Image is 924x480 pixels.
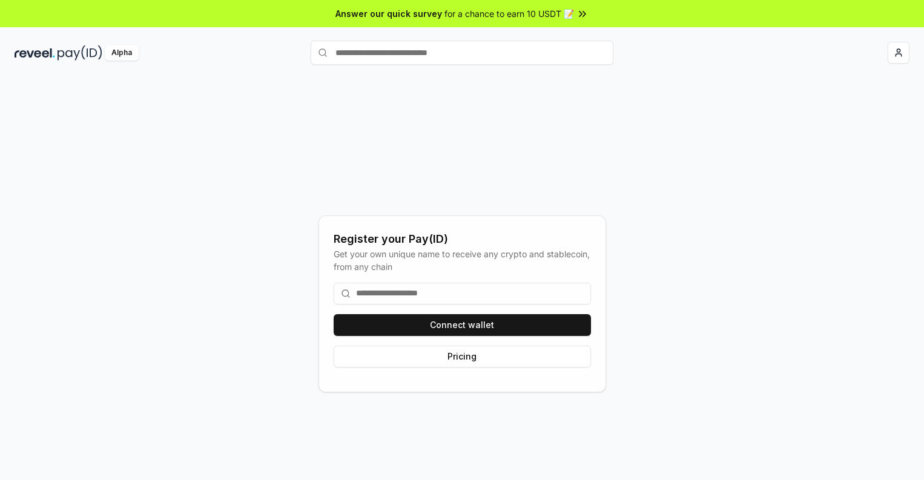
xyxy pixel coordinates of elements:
span: Answer our quick survey [335,7,442,20]
img: pay_id [58,45,102,61]
button: Pricing [334,346,591,367]
div: Get your own unique name to receive any crypto and stablecoin, from any chain [334,248,591,273]
button: Connect wallet [334,314,591,336]
div: Register your Pay(ID) [334,231,591,248]
img: reveel_dark [15,45,55,61]
span: for a chance to earn 10 USDT 📝 [444,7,574,20]
div: Alpha [105,45,139,61]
